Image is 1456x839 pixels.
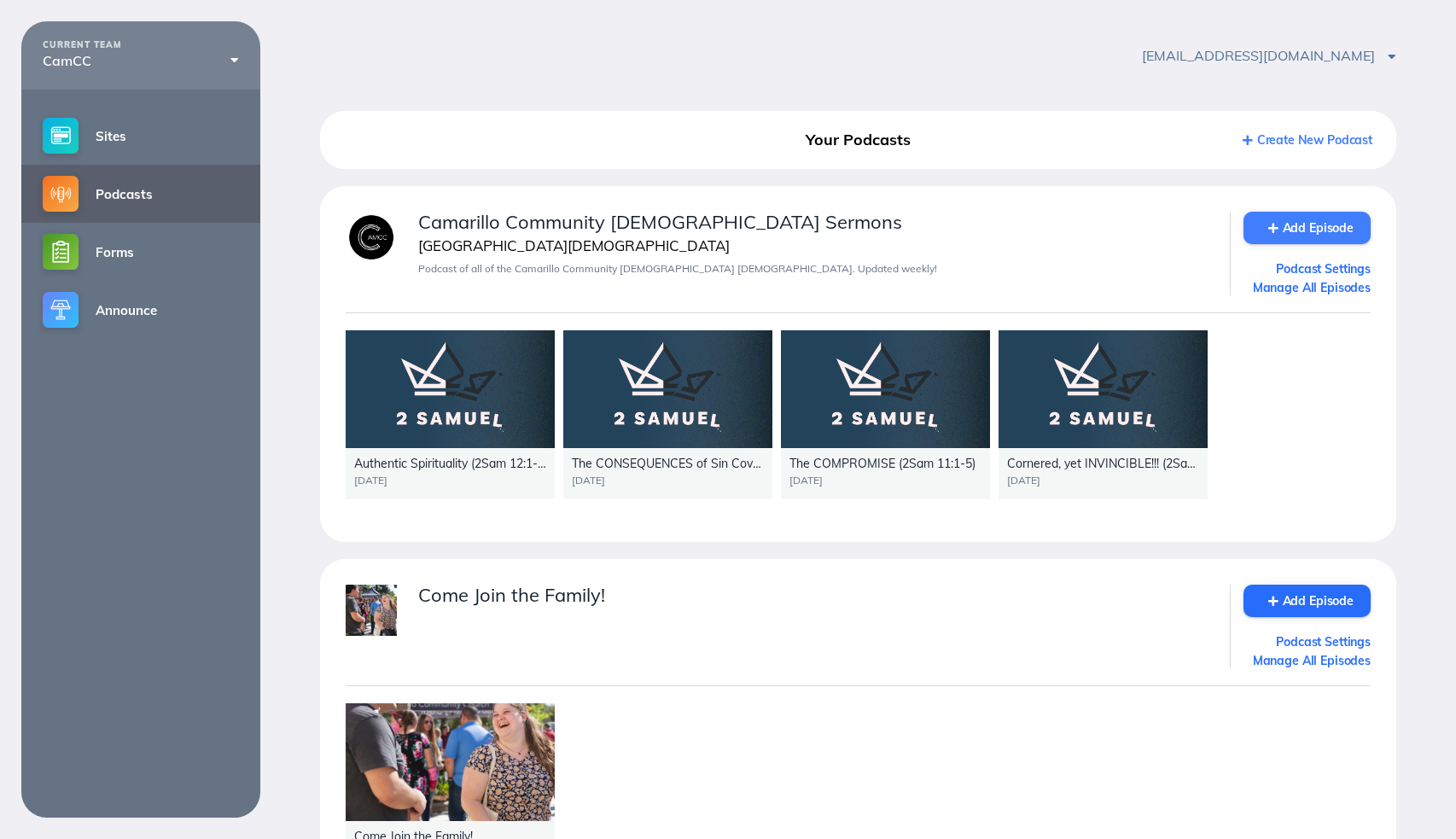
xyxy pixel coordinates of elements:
a: Podcasts [21,165,260,223]
div: [DATE] [572,475,764,487]
a: Manage All Episodes [1243,653,1371,668]
img: forms-small@2x.png [43,234,79,270]
span: [EMAIL_ADDRESS][DOMAIN_NAME] [1142,47,1396,64]
img: sites-small@2x.png [43,118,79,154]
div: CamCC [43,53,239,68]
a: Manage All Episodes [1243,280,1371,295]
img: podcasts-small@2x.png [43,176,79,212]
div: Come Join the Family! [418,585,1208,606]
div: [DATE] [789,475,981,487]
a: Cornered, yet INVINCIBLE!!! (2Sam 10:1-19)[DATE] [999,330,1208,499]
a: Create New Podcast [1243,132,1372,148]
a: Add Episode [1243,212,1371,244]
img: announce-small@2x.png [43,292,79,328]
a: Add Episode [1243,585,1371,617]
div: CURRENT TEAM [43,40,239,50]
div: Camarillo Community [DEMOGRAPHIC_DATA] Sermons [418,212,1208,233]
a: Forms [21,223,260,281]
div: The CONSEQUENCES of Sin Cover Up (2 [PERSON_NAME] 11:6-27) [572,457,764,470]
div: Cornered, yet INVINCIBLE!!! (2Sam 10:1-19) [1007,457,1199,470]
div: The COMPROMISE (2Sam 11:1-5) [789,457,981,470]
a: Announce [21,281,260,339]
a: Podcast Settings [1243,261,1371,277]
img: image.jpg [346,585,397,636]
div: [DATE] [1007,475,1199,487]
a: Sites [21,107,260,165]
a: Authentic Spirituality (2Sam 12:1-14)[DATE] [346,330,555,499]
img: ae083191-feec-4241-b36a-9b7d5950cbfa.png [346,212,397,263]
a: The CONSEQUENCES of Sin Cover Up (2 [PERSON_NAME] 11:6-27)[DATE] [563,330,772,499]
div: Podcast of all of the Camarillo Community [DEMOGRAPHIC_DATA] [DEMOGRAPHIC_DATA]. Updated weekly! [418,263,1208,275]
a: The COMPROMISE (2Sam 11:1-5)[DATE] [781,330,990,499]
div: [GEOGRAPHIC_DATA][DEMOGRAPHIC_DATA] [418,237,1208,254]
a: Podcast Settings [1243,634,1371,650]
div: [DATE] [354,475,546,487]
div: Your Podcasts [687,125,1030,155]
div: Authentic Spirituality (2Sam 12:1-14) [354,457,546,470]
